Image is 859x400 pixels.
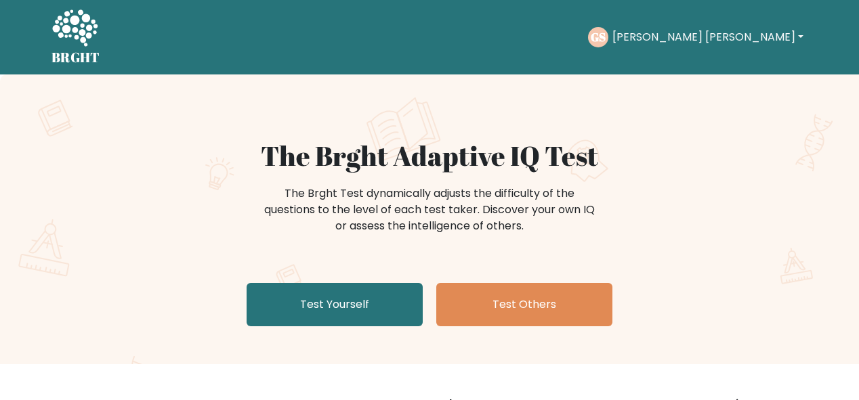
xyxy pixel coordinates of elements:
h5: BRGHT [51,49,100,66]
a: Test Others [436,283,612,326]
h1: The Brght Adaptive IQ Test [99,139,760,172]
button: [PERSON_NAME] [PERSON_NAME] [608,28,808,46]
text: GS [591,29,606,45]
div: The Brght Test dynamically adjusts the difficulty of the questions to the level of each test take... [260,185,599,234]
a: BRGHT [51,5,100,69]
a: Test Yourself [247,283,423,326]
